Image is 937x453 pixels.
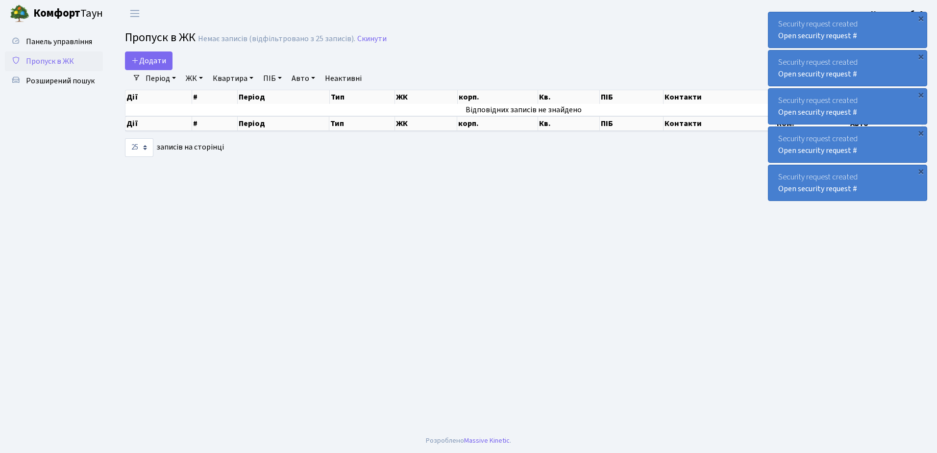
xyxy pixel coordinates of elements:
[600,90,664,104] th: ПІБ
[33,5,80,21] b: Комфорт
[125,104,922,116] td: Відповідних записів не знайдено
[33,5,103,22] span: Таун
[5,32,103,51] a: Панель управління
[426,435,511,446] div: Розроблено .
[768,50,927,86] div: Security request created
[329,116,395,131] th: Тип
[778,69,857,79] a: Open security request #
[5,71,103,91] a: Розширений пошук
[26,75,95,86] span: Розширений пошук
[768,127,927,162] div: Security request created
[768,12,927,48] div: Security request created
[778,107,857,118] a: Open security request #
[10,4,29,24] img: logo.png
[125,29,196,46] span: Пропуск в ЖК
[464,435,510,446] a: Massive Kinetic
[125,116,192,131] th: Дії
[125,138,153,157] select: записів на сторінці
[259,70,286,87] a: ПІБ
[778,183,857,194] a: Open security request #
[538,90,600,104] th: Кв.
[664,90,776,104] th: Контакти
[395,90,457,104] th: ЖК
[125,90,192,104] th: Дії
[209,70,257,87] a: Квартира
[458,90,538,104] th: корп.
[321,70,366,87] a: Неактивні
[288,70,319,87] a: Авто
[26,56,74,67] span: Пропуск в ЖК
[871,8,925,20] a: Консьєрж б. 4.
[871,8,925,19] b: Консьєрж б. 4.
[125,51,173,70] a: Додати
[238,116,330,131] th: Період
[142,70,180,87] a: Період
[125,138,224,157] label: записів на сторінці
[916,90,926,100] div: ×
[457,116,538,131] th: корп.
[778,145,857,156] a: Open security request #
[238,90,330,104] th: Період
[916,128,926,138] div: ×
[198,34,355,44] div: Немає записів (відфільтровано з 25 записів).
[123,5,147,22] button: Переключити навігацію
[182,70,207,87] a: ЖК
[600,116,664,131] th: ПІБ
[916,166,926,176] div: ×
[538,116,600,131] th: Кв.
[192,116,238,131] th: #
[357,34,387,44] a: Скинути
[131,55,166,66] span: Додати
[768,89,927,124] div: Security request created
[916,51,926,61] div: ×
[778,30,857,41] a: Open security request #
[395,116,457,131] th: ЖК
[768,165,927,201] div: Security request created
[664,116,776,131] th: Контакти
[26,36,92,47] span: Панель управління
[916,13,926,23] div: ×
[192,90,238,104] th: #
[5,51,103,71] a: Пропуск в ЖК
[330,90,395,104] th: Тип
